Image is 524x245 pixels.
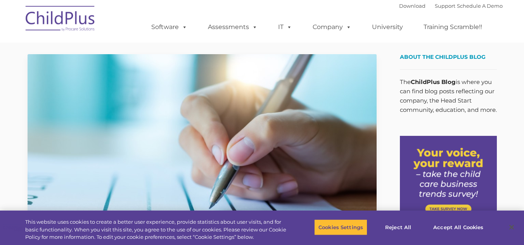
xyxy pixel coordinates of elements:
a: Company [305,19,359,35]
p: The is where you can find blog posts reflecting our company, the Head Start community, education,... [400,77,497,115]
button: Close [503,219,520,236]
a: Software [144,19,195,35]
a: Schedule A Demo [457,3,503,9]
a: University [364,19,411,35]
font: | [399,3,503,9]
a: Support [435,3,455,9]
button: Accept All Cookies [429,219,488,235]
button: Cookies Settings [314,219,367,235]
span: About the ChildPlus Blog [400,53,486,60]
a: Assessments [200,19,265,35]
div: This website uses cookies to create a better user experience, provide statistics about user visit... [25,218,288,241]
a: Training Scramble!! [416,19,490,35]
strong: ChildPlus Blog [411,78,456,86]
a: Download [399,3,425,9]
a: IT [270,19,300,35]
img: ChildPlus by Procare Solutions [22,0,99,39]
button: Reject All [374,219,422,235]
